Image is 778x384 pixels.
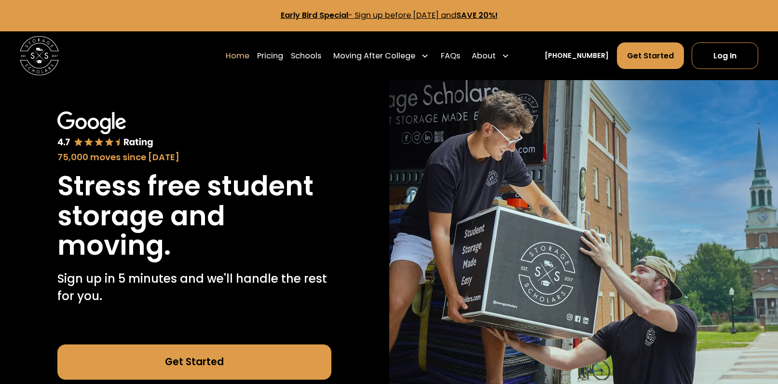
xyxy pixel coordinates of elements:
div: About [472,50,496,62]
div: 75,000 moves since [DATE] [57,151,331,164]
strong: SAVE 20%! [456,10,498,21]
a: Schools [291,42,321,69]
h1: Stress free student storage and moving. [57,171,331,260]
p: Sign up in 5 minutes and we'll handle the rest for you. [57,270,331,305]
a: Get Started [617,42,684,69]
div: Moving After College [333,50,415,62]
strong: Early Bird Special [281,10,348,21]
a: Early Bird Special- Sign up before [DATE] andSAVE 20%! [281,10,498,21]
a: Pricing [257,42,283,69]
div: Moving After College [329,42,433,69]
div: About [468,42,514,69]
img: Storage Scholars main logo [20,36,59,75]
a: Home [226,42,249,69]
a: [PHONE_NUMBER] [545,51,609,61]
img: Google 4.7 star rating [57,111,153,148]
a: Get Started [57,344,331,380]
a: Log In [692,42,758,69]
a: FAQs [441,42,460,69]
